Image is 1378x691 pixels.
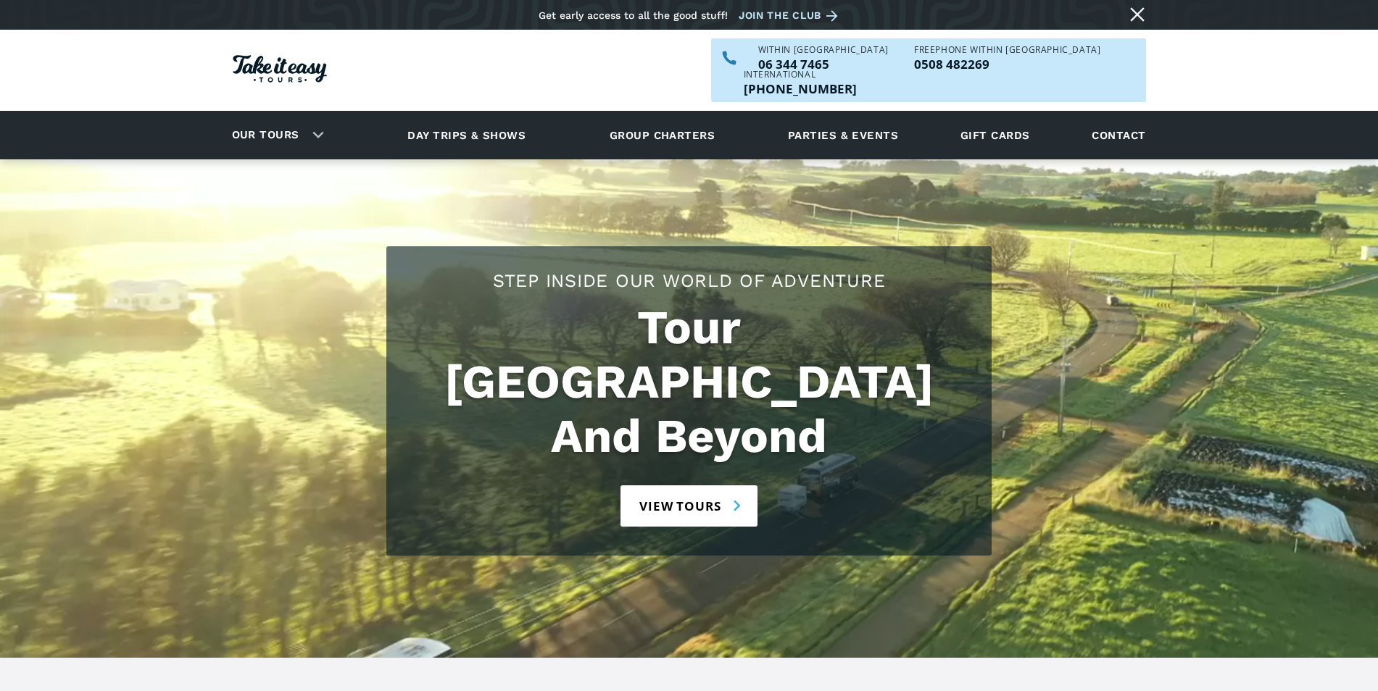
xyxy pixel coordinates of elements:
[401,301,977,464] h1: Tour [GEOGRAPHIC_DATA] And Beyond
[744,70,857,79] div: International
[592,115,733,155] a: Group charters
[1126,3,1149,26] a: Close message
[758,58,889,70] p: 06 344 7465
[215,115,336,155] div: Our tours
[744,83,857,95] p: [PHONE_NUMBER]
[233,55,327,83] img: Take it easy Tours logo
[221,118,310,152] a: Our tours
[744,83,857,95] a: Call us outside of NZ on +6463447465
[953,115,1037,155] a: Gift cards
[1084,115,1153,155] a: Contact
[758,58,889,70] a: Call us within NZ on 063447465
[739,7,843,25] a: Join the club
[401,268,977,293] h2: Step Inside Our World Of Adventure
[389,115,544,155] a: Day trips & shows
[914,46,1100,54] div: Freephone WITHIN [GEOGRAPHIC_DATA]
[781,115,905,155] a: Parties & events
[914,58,1100,70] p: 0508 482269
[620,485,758,527] a: View tours
[758,46,889,54] div: WITHIN [GEOGRAPHIC_DATA]
[914,58,1100,70] a: Call us freephone within NZ on 0508482269
[539,9,728,21] div: Get early access to all the good stuff!
[233,48,327,93] a: Homepage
